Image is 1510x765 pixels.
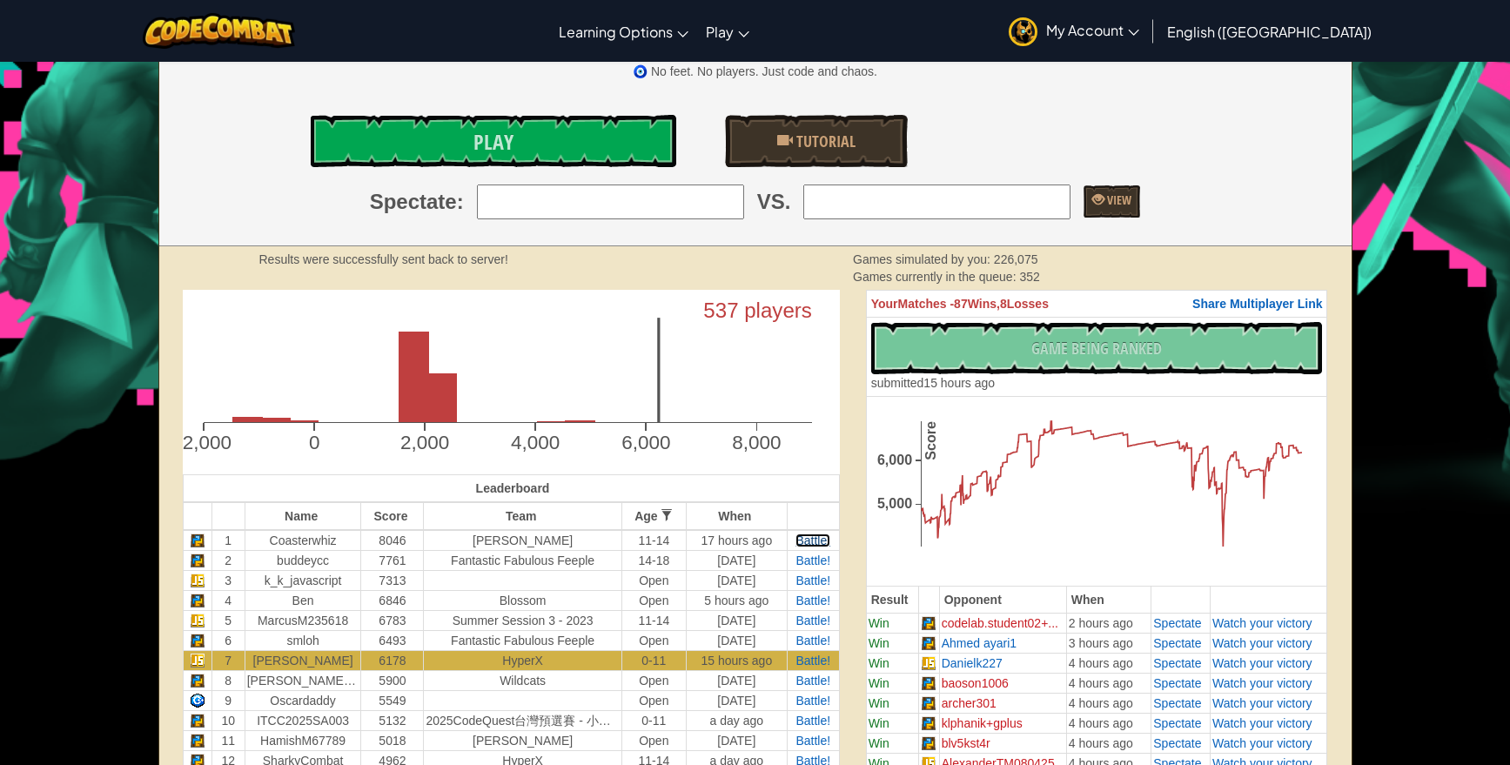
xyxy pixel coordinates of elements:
[871,374,995,392] div: 15 hours ago
[1066,586,1151,613] th: When
[1153,696,1201,710] a: Spectate
[968,297,1000,311] span: Wins,
[869,616,889,630] span: Win
[853,270,1019,284] span: Games currently in the queue:
[476,481,550,495] span: Leaderboard
[866,586,918,613] th: Result
[424,550,621,570] td: Fantastic Fabulous Feeple
[697,8,758,55] a: Play
[898,297,955,311] span: Matches -
[424,650,621,670] td: HyperX
[245,530,361,551] td: Coasterwhiz
[706,23,734,41] span: Play
[1153,636,1201,650] a: Spectate
[795,694,830,708] a: Battle!
[176,432,232,453] text: -2,000
[939,673,1066,693] td: baoson1006
[795,594,830,607] a: Battle!
[621,690,686,710] td: Open
[871,376,924,390] span: submitted
[1212,716,1312,730] a: Watch your victory
[853,252,994,266] span: Games simulated by you:
[424,710,621,730] td: 2025CodeQuest台灣預選賽 - 小學組初賽
[877,496,912,512] text: 5,000
[1153,656,1201,670] a: Spectate
[245,590,361,610] td: Ben
[1212,736,1312,750] a: Watch your victory
[923,421,938,460] text: Score
[361,570,424,590] td: 7313
[877,452,912,467] text: 6,000
[245,610,361,630] td: MarcusM235618
[939,586,1066,613] th: Opponent
[245,670,361,690] td: [PERSON_NAME].evansTestStudent
[686,730,787,750] td: [DATE]
[686,630,787,650] td: [DATE]
[795,554,830,567] span: Battle!
[939,713,1066,733] td: klphanik+gplus
[511,432,560,453] text: 4,000
[308,432,319,453] text: 0
[621,590,686,610] td: Open
[1066,633,1151,653] td: 3 hours ago
[143,13,295,49] img: CodeCombat logo
[361,590,424,610] td: 6846
[621,630,686,650] td: Open
[159,63,1352,80] p: 🧿 No feet. No players. Just code and chaos.
[869,696,889,710] span: Win
[1066,613,1151,633] td: 2 hours ago
[361,610,424,630] td: 6783
[1104,191,1131,208] span: View
[1212,616,1312,630] a: Watch your victory
[245,570,361,590] td: k_k_javascript
[457,187,464,217] span: :
[245,502,361,530] th: Name
[795,714,830,728] span: Battle!
[1066,713,1151,733] td: 4 hours ago
[211,610,245,630] td: 5
[686,650,787,670] td: 15 hours ago
[686,670,787,690] td: [DATE]
[1153,676,1201,690] span: Spectate
[1066,693,1151,713] td: 4 hours ago
[211,670,245,690] td: 8
[1212,696,1312,710] a: Watch your victory
[1212,636,1312,650] span: Watch your victory
[1153,716,1201,730] a: Spectate
[559,23,673,41] span: Learning Options
[795,734,830,748] a: Battle!
[424,530,621,551] td: [PERSON_NAME]
[795,614,830,627] span: Battle!
[869,676,889,690] span: Win
[1153,736,1201,750] a: Spectate
[795,634,830,648] span: Battle!
[361,650,424,670] td: 6178
[211,550,245,570] td: 2
[621,550,686,570] td: 14-18
[939,693,1066,713] td: archer301
[621,530,686,551] td: 11-14
[245,630,361,650] td: smloh
[795,674,830,688] span: Battle!
[795,574,830,587] span: Battle!
[1009,17,1037,46] img: avatar
[686,550,787,570] td: [DATE]
[795,533,830,547] a: Battle!
[994,252,1038,266] span: 226,075
[621,432,670,453] text: 6,000
[245,550,361,570] td: buddeycc
[370,187,457,217] span: Spectate
[361,730,424,750] td: 5018
[424,502,621,530] th: Team
[621,610,686,630] td: 11-14
[866,291,1327,318] th: 87 8
[1212,656,1312,670] span: Watch your victory
[1066,733,1151,753] td: 4 hours ago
